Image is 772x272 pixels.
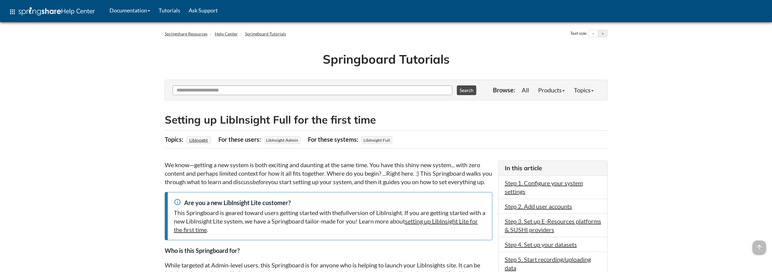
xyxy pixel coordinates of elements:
[154,3,184,18] a: Tutorials
[19,7,61,15] img: Springshare
[361,136,392,144] span: LibInsight Full
[169,51,603,68] h1: Springboard Tutorials
[505,241,577,248] a: Step 4. Set up your datasets
[505,203,572,210] a: Step 2. Add user accounts
[165,134,185,145] div: Topics:
[505,256,591,271] a: Step 5. Start recording/uploading data
[505,217,601,233] a: Step 3. Set up E-Resources platforms & SUSHI providers
[245,31,286,36] a: Springboard Tutorials
[753,241,766,248] a: arrow_upward
[308,134,360,145] div: For these systems:
[174,198,486,207] div: Are you a new LibInsight Lite customer?
[264,136,300,144] span: LibInsight Admin
[184,3,222,18] a: Ask Support
[569,30,588,38] div: Text size:
[188,136,209,144] a: LibInsight
[61,7,95,15] span: Help Center
[165,112,608,127] h2: Setting up LibInsight Full for the first time
[493,86,515,94] p: Browse:
[341,209,349,216] em: full
[252,178,268,185] em: before
[9,8,16,15] span: apps
[218,134,262,145] div: For these users:
[589,30,598,37] button: Decrease text size
[505,164,601,172] h3: In this article
[174,208,486,234] div: This Springboard is geared toward users getting started with the version of LibInsight. If you ar...
[165,161,492,186] p: We know—getting a new system is both exciting and daunting at the same time. You have this shiny ...
[215,31,238,36] a: Help Center
[105,3,154,18] a: Documentation
[457,85,476,95] button: Search
[534,84,569,96] a: Products
[753,240,766,254] span: arrow_upward
[569,84,598,96] a: Topics
[174,198,181,206] span: info
[5,3,99,21] a: apps Help Center
[165,247,240,254] strong: Who is this Springboard for?
[517,84,534,96] a: All
[505,179,583,195] a: Step 1. Configure your system settings
[598,30,607,37] button: Increase text size
[165,31,207,36] a: Springshare Resources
